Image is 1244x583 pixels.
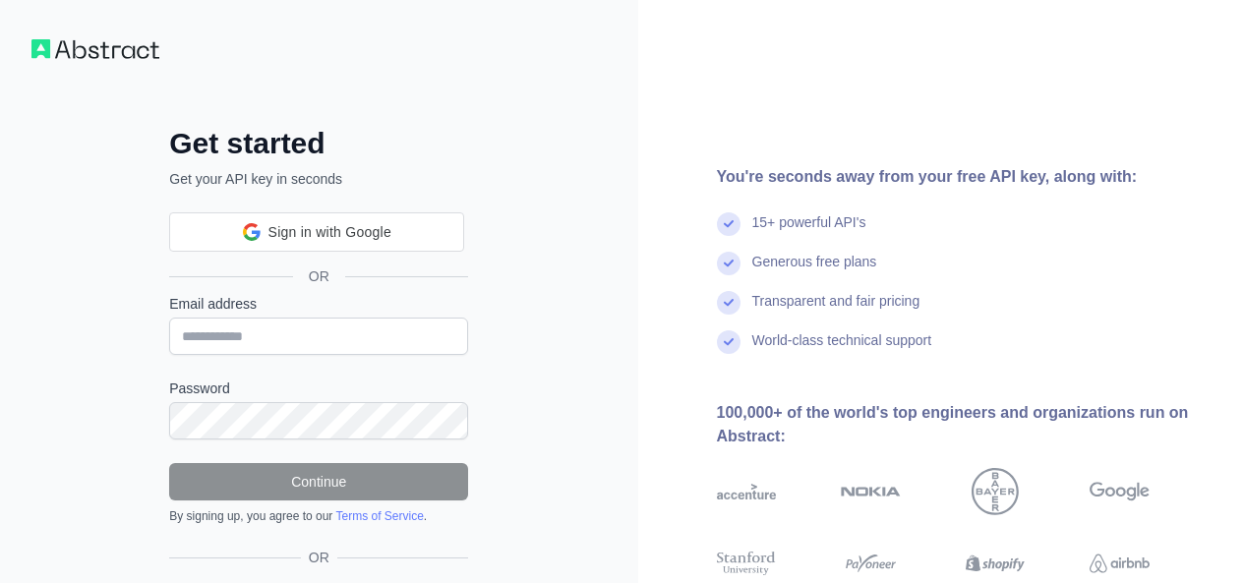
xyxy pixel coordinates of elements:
[335,509,423,523] a: Terms of Service
[1090,468,1150,515] img: google
[31,39,159,59] img: Workflow
[717,401,1214,448] div: 100,000+ of the world's top engineers and organizations run on Abstract:
[752,212,866,252] div: 15+ powerful API's
[841,468,901,515] img: nokia
[717,252,740,275] img: check mark
[972,468,1019,515] img: bayer
[169,169,468,189] p: Get your API key in seconds
[717,165,1214,189] div: You're seconds away from your free API key, along with:
[169,212,464,252] div: Sign in with Google
[169,463,468,500] button: Continue
[293,266,345,286] span: OR
[752,291,920,330] div: Transparent and fair pricing
[169,294,468,314] label: Email address
[966,549,1026,578] img: shopify
[169,508,468,524] div: By signing up, you agree to our .
[717,468,777,515] img: accenture
[717,212,740,236] img: check mark
[752,252,877,291] div: Generous free plans
[1090,549,1150,578] img: airbnb
[717,330,740,354] img: check mark
[752,330,932,370] div: World-class technical support
[169,126,468,161] h2: Get started
[301,548,337,567] span: OR
[717,549,777,578] img: stanford university
[841,549,901,578] img: payoneer
[717,291,740,315] img: check mark
[268,222,391,243] span: Sign in with Google
[169,379,468,398] label: Password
